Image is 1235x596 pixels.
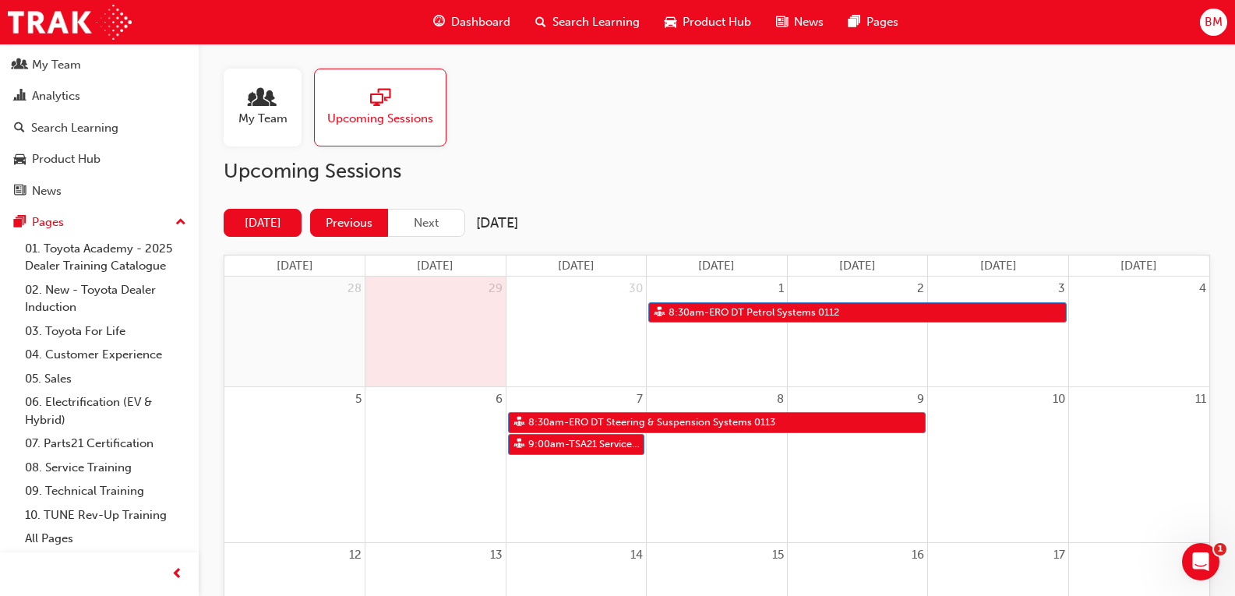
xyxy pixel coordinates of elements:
[1050,543,1068,567] a: October 17, 2025
[32,150,101,168] div: Product Hub
[774,387,787,411] a: October 8, 2025
[19,432,192,456] a: 07. Parts21 Certification
[528,435,642,454] span: 9:00am - TSA21 Service Advisor Course ( face to face)
[224,209,302,238] button: [DATE]
[19,390,192,432] a: 06. Electrification (EV & Hybrid)
[1200,9,1227,36] button: BM
[787,277,928,386] td: October 2, 2025
[433,12,445,32] span: guage-icon
[476,214,518,232] h2: [DATE]
[769,543,787,567] a: October 15, 2025
[514,435,524,454] span: sessionType_FACE_TO_FACE-icon
[32,213,64,231] div: Pages
[6,208,192,237] button: Pages
[14,185,26,199] span: news-icon
[1192,387,1209,411] a: October 11, 2025
[6,114,192,143] a: Search Learning
[224,277,365,386] td: September 28, 2025
[977,256,1020,277] a: Friday
[928,277,1069,386] td: October 3, 2025
[6,177,192,206] a: News
[1050,387,1068,411] a: October 10, 2025
[14,153,26,167] span: car-icon
[365,386,506,542] td: October 6, 2025
[6,51,192,79] a: My Team
[19,527,192,551] a: All Pages
[344,277,365,301] a: September 28, 2025
[633,387,646,411] a: October 7, 2025
[1120,259,1157,273] span: [DATE]
[909,543,927,567] a: October 16, 2025
[19,278,192,319] a: 02. New - Toyota Dealer Induction
[365,277,506,386] td: September 29, 2025
[14,122,25,136] span: search-icon
[19,237,192,278] a: 01. Toyota Academy - 2025 Dealer Training Catalogue
[866,13,898,31] span: Pages
[836,256,879,277] a: Thursday
[14,90,26,104] span: chart-icon
[224,159,1210,184] h2: Upcoming Sessions
[555,256,598,277] a: Tuesday
[19,456,192,480] a: 08. Service Training
[836,6,911,38] a: pages-iconPages
[32,87,80,105] div: Analytics
[514,413,524,432] span: sessionType_FACE_TO_FACE-icon
[652,6,764,38] a: car-iconProduct Hub
[14,58,26,72] span: people-icon
[668,303,840,323] span: 8:30am - ERO DT Petrol Systems 0112
[626,277,646,301] a: September 30, 2025
[775,277,787,301] a: October 1, 2025
[32,182,62,200] div: News
[1055,277,1068,301] a: October 3, 2025
[387,209,465,238] button: Next
[327,110,433,128] span: Upcoming Sessions
[695,256,738,277] a: Wednesday
[698,259,735,273] span: [DATE]
[1205,13,1223,31] span: BM
[764,6,836,38] a: news-iconNews
[252,88,273,110] span: people-icon
[417,259,453,273] span: [DATE]
[31,119,118,137] div: Search Learning
[310,209,388,238] button: Previous
[14,216,26,230] span: pages-icon
[224,69,314,146] a: My Team
[414,256,457,277] a: Monday
[647,277,788,386] td: October 1, 2025
[8,5,132,40] img: Trak
[277,259,313,273] span: [DATE]
[19,479,192,503] a: 09. Technical Training
[6,145,192,174] a: Product Hub
[787,386,928,542] td: October 9, 2025
[683,13,751,31] span: Product Hub
[849,12,860,32] span: pages-icon
[1182,543,1219,580] iframe: Intercom live chat
[485,277,506,301] a: September 29, 2025
[6,82,192,111] a: Analytics
[492,387,506,411] a: October 6, 2025
[558,259,595,273] span: [DATE]
[980,259,1017,273] span: [DATE]
[1117,256,1160,277] a: Saturday
[224,386,365,542] td: October 5, 2025
[1214,543,1226,555] span: 1
[175,213,186,233] span: up-icon
[655,303,665,323] span: sessionType_FACE_TO_FACE-icon
[552,13,640,31] span: Search Learning
[19,503,192,527] a: 10. TUNE Rev-Up Training
[352,387,365,411] a: October 5, 2025
[19,343,192,367] a: 04. Customer Experience
[839,259,876,273] span: [DATE]
[665,12,676,32] span: car-icon
[1068,277,1209,386] td: October 4, 2025
[647,386,788,542] td: October 8, 2025
[19,319,192,344] a: 03. Toyota For Life
[6,16,192,208] button: DashboardMy TeamAnalyticsSearch LearningProduct HubNews
[506,277,647,386] td: September 30, 2025
[523,6,652,38] a: search-iconSearch Learning
[528,413,776,432] span: 8:30am - ERO DT Steering & Suspension Systems 0113
[1196,277,1209,301] a: October 4, 2025
[370,88,390,110] span: sessionType_ONLINE_URL-icon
